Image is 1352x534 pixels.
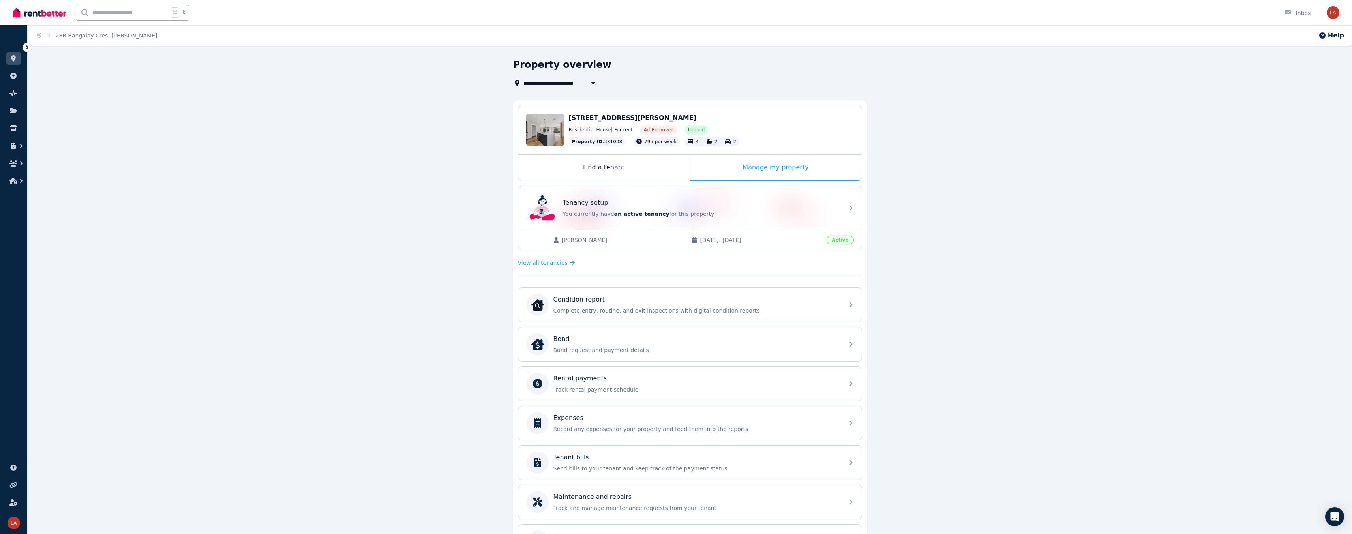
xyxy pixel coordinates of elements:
[553,386,839,393] p: Track rental payment schedule
[8,517,20,529] img: Lasith Abeysekara
[518,406,862,440] a: ExpensesRecord any expenses for your property and feed them into the reports
[553,425,839,433] p: Record any expenses for your property and feed them into the reports
[572,139,603,145] span: Property ID
[518,327,862,361] a: BondBondBond request and payment details
[553,307,839,315] p: Complete entry, routine, and exit inspections with digital condition reports
[518,259,575,267] a: View all tenancies
[530,195,555,221] img: Tenancy setup
[562,236,684,244] span: [PERSON_NAME]
[569,114,696,122] span: [STREET_ADDRESS][PERSON_NAME]
[553,346,839,354] p: Bond request and payment details
[56,32,158,39] a: 28B Bangalay Cres, [PERSON_NAME]
[1327,6,1339,19] img: Lasith Abeysekara
[518,367,862,401] a: Rental paymentsTrack rental payment schedule
[518,288,862,322] a: Condition reportCondition reportComplete entry, routine, and exit inspections with digital condit...
[690,155,862,181] div: Manage my property
[13,7,66,19] img: RentBetter
[644,127,674,133] span: Ad: Removed
[569,127,633,133] span: Residential House | For rent
[513,58,611,71] h1: Property overview
[563,210,839,218] p: You currently have for this property
[1318,31,1344,40] button: Help
[531,298,544,311] img: Condition report
[518,259,568,267] span: View all tenancies
[644,139,677,144] span: 795 per week
[714,139,718,144] span: 2
[614,211,669,217] span: an active tenancy
[569,137,626,146] div: : 381038
[688,127,705,133] span: Leased
[531,338,544,350] img: Bond
[553,504,839,512] p: Track and manage maintenance requests from your tenant
[1283,9,1311,17] div: Inbox
[518,155,690,181] div: Find a tenant
[553,295,605,304] p: Condition report
[733,139,736,144] span: 2
[553,453,589,462] p: Tenant bills
[182,9,185,16] span: k
[518,446,862,480] a: Tenant billsSend bills to your tenant and keep track of the payment status
[827,236,853,244] span: Active
[553,374,607,383] p: Rental payments
[700,236,822,244] span: [DATE] - [DATE]
[1325,507,1344,526] div: Open Intercom Messenger
[553,413,583,423] p: Expenses
[696,139,699,144] span: 4
[563,198,608,208] p: Tenancy setup
[553,465,839,472] p: Send bills to your tenant and keep track of the payment status
[518,186,862,230] a: Tenancy setupTenancy setupYou currently havean active tenancyfor this property
[28,25,167,46] nav: Breadcrumb
[518,485,862,519] a: Maintenance and repairsTrack and manage maintenance requests from your tenant
[553,492,632,502] p: Maintenance and repairs
[553,334,570,344] p: Bond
